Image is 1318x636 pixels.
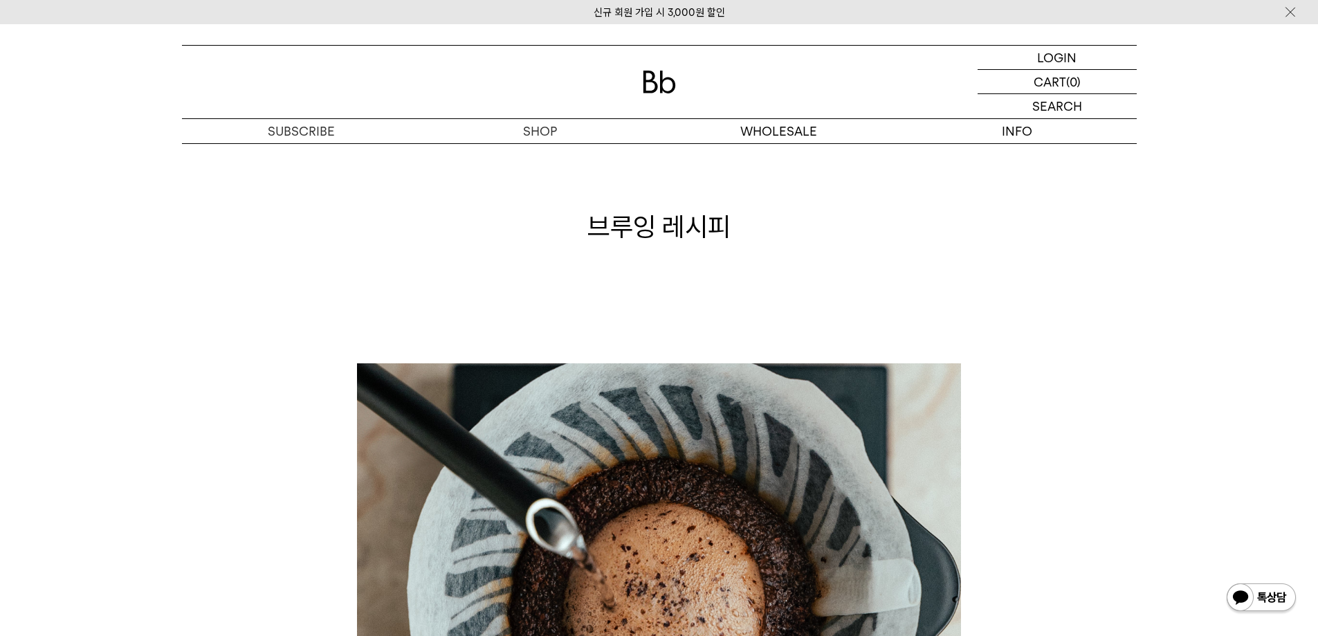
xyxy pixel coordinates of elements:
a: CART (0) [978,70,1137,94]
p: WHOLESALE [659,119,898,143]
a: LOGIN [978,46,1137,70]
h1: 브루잉 레시피 [182,208,1137,245]
img: 카카오톡 채널 1:1 채팅 버튼 [1225,582,1297,615]
p: (0) [1066,70,1081,93]
img: 로고 [643,71,676,93]
a: SHOP [421,119,659,143]
p: CART [1034,70,1066,93]
p: SEARCH [1032,94,1082,118]
a: SUBSCRIBE [182,119,421,143]
a: 신규 회원 가입 시 3,000원 할인 [594,6,725,19]
p: LOGIN [1037,46,1077,69]
p: INFO [898,119,1137,143]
